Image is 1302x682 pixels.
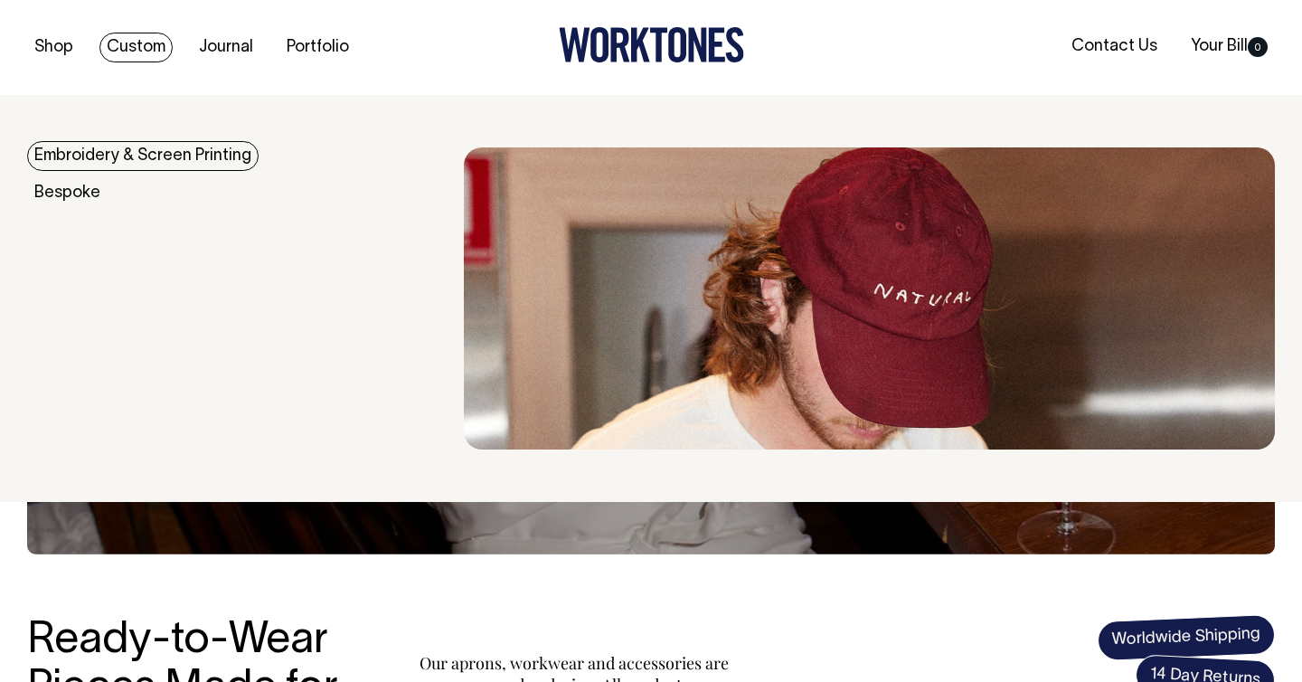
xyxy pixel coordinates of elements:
[279,33,356,62] a: Portfolio
[1248,37,1268,57] span: 0
[99,33,173,62] a: Custom
[27,141,259,171] a: Embroidery & Screen Printing
[1097,614,1276,661] span: Worldwide Shipping
[1064,32,1165,62] a: Contact Us
[192,33,260,62] a: Journal
[464,147,1275,450] img: embroidery & Screen Printing
[27,33,80,62] a: Shop
[1184,32,1275,62] a: Your Bill0
[27,178,108,208] a: Bespoke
